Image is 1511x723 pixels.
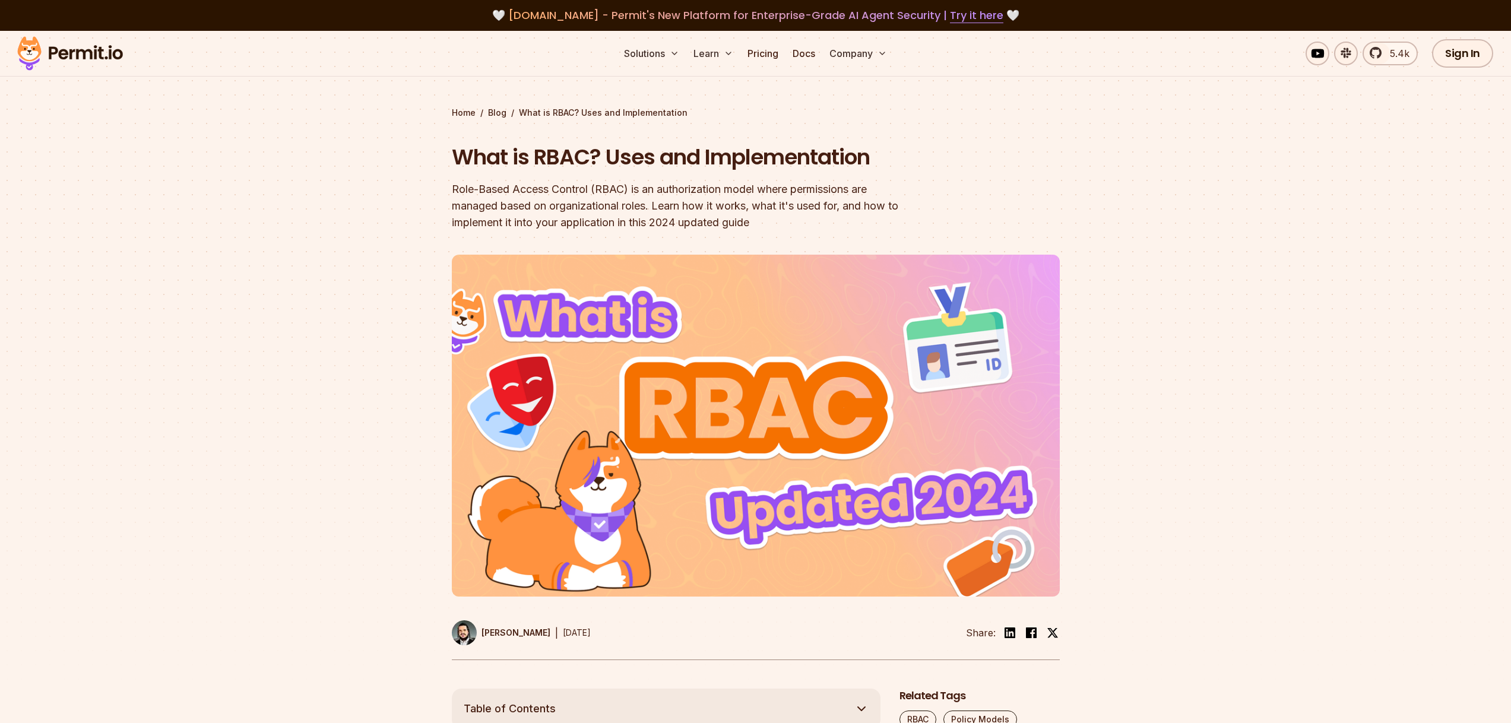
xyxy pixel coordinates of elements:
h1: What is RBAC? Uses and Implementation [452,142,908,172]
button: Solutions [619,42,684,65]
div: / / [452,107,1060,119]
a: [PERSON_NAME] [452,620,550,645]
span: Table of Contents [464,700,556,717]
button: Company [825,42,892,65]
a: Home [452,107,476,119]
p: [PERSON_NAME] [482,627,550,639]
a: Docs [788,42,820,65]
img: linkedin [1003,626,1017,640]
a: Blog [488,107,506,119]
div: 🤍 🤍 [28,7,1483,24]
span: 5.4k [1383,46,1409,61]
div: Role-Based Access Control (RBAC) is an authorization model where permissions are managed based on... [452,181,908,231]
a: Pricing [743,42,783,65]
img: Permit logo [12,33,128,74]
a: 5.4k [1363,42,1418,65]
a: Sign In [1432,39,1493,68]
h2: Related Tags [899,689,1060,703]
button: Learn [689,42,738,65]
li: Share: [966,626,996,640]
img: facebook [1024,626,1038,640]
div: | [555,626,558,640]
time: [DATE] [563,627,591,638]
a: Try it here [950,8,1003,23]
span: [DOMAIN_NAME] - Permit's New Platform for Enterprise-Grade AI Agent Security | [508,8,1003,23]
img: What is RBAC? Uses and Implementation [452,255,1060,597]
img: twitter [1047,627,1059,639]
img: Gabriel L. Manor [452,620,477,645]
